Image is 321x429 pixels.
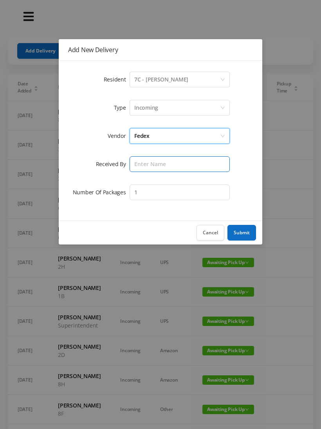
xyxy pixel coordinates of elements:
[220,77,225,83] i: icon: down
[104,76,130,83] label: Resident
[130,156,230,172] input: Enter Name
[73,188,130,196] label: Number Of Packages
[134,72,188,87] div: 7C - James Ellison
[220,105,225,111] i: icon: down
[220,134,225,139] i: icon: down
[134,100,158,115] div: Incoming
[96,160,130,168] label: Received By
[68,45,253,54] div: Add New Delivery
[134,129,150,143] div: Fedex
[108,132,130,139] label: Vendor
[197,225,224,241] button: Cancel
[114,104,130,111] label: Type
[227,225,256,241] button: Submit
[68,70,253,202] form: Add New Delivery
